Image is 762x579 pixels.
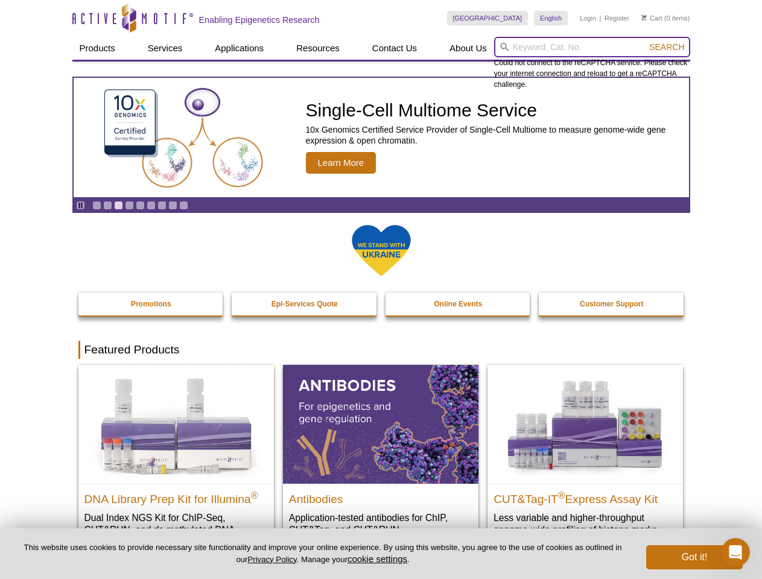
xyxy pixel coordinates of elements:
strong: Epi-Services Quote [271,300,338,308]
a: Go to slide 7 [157,201,167,210]
strong: Promotions [131,300,171,308]
h2: Featured Products [78,341,684,359]
a: Privacy Policy [247,555,296,564]
h2: CUT&Tag-IT Express Assay Kit [494,487,677,505]
a: Cart [641,14,662,22]
a: Go to slide 3 [114,201,123,210]
img: All Antibodies [283,365,478,483]
a: CUT&Tag-IT® Express Assay Kit CUT&Tag-IT®Express Assay Kit Less variable and higher-throughput ge... [487,365,683,548]
span: Search [649,42,684,52]
img: CUT&Tag-IT® Express Assay Kit [487,365,683,483]
h2: DNA Library Prep Kit for Illumina [84,487,268,505]
a: Go to slide 1 [92,201,101,210]
a: Customer Support [539,293,685,315]
input: Keyword, Cat. No. [494,37,690,57]
a: Single-Cell Multiome Service Single-Cell Multiome Service 10x Genomics Certified Service Provider... [74,78,689,197]
button: Got it! [646,545,743,569]
article: Single-Cell Multiome Service [74,78,689,197]
strong: Online Events [434,300,482,308]
h2: Single-Cell Multiome Service [306,101,683,119]
li: (0 items) [641,11,690,25]
img: Your Cart [641,14,647,21]
a: Applications [208,37,271,60]
h2: Antibodies [289,487,472,505]
a: Promotions [78,293,224,315]
p: Application-tested antibodies for ChIP, CUT&Tag, and CUT&RUN. [289,511,472,536]
a: All Antibodies Antibodies Application-tested antibodies for ChIP, CUT&Tag, and CUT&RUN. [283,365,478,548]
a: Epi-Services Quote [232,293,378,315]
h2: Enabling Epigenetics Research [199,14,320,25]
p: Dual Index NGS Kit for ChIP-Seq, CUT&RUN, and ds methylated DNA assays. [84,511,268,548]
a: Register [605,14,629,22]
a: Toggle autoplay [76,201,85,210]
button: Search [646,42,688,52]
a: DNA Library Prep Kit for Illumina DNA Library Prep Kit for Illumina® Dual Index NGS Kit for ChIP-... [78,365,274,560]
a: Contact Us [365,37,424,60]
a: Services [141,37,190,60]
a: Go to slide 8 [168,201,177,210]
li: | [600,11,602,25]
span: Learn More [306,152,376,174]
sup: ® [558,490,565,500]
a: Go to slide 9 [179,201,188,210]
p: This website uses cookies to provide necessary site functionality and improve your online experie... [19,542,626,565]
a: Resources [289,37,347,60]
iframe: Intercom live chat [721,538,750,567]
a: Products [72,37,122,60]
a: About Us [442,37,494,60]
a: Go to slide 6 [147,201,156,210]
img: We Stand With Ukraine [351,224,411,277]
sup: ® [251,490,258,500]
a: [GEOGRAPHIC_DATA] [447,11,529,25]
img: DNA Library Prep Kit for Illumina [78,365,274,483]
a: English [534,11,568,25]
p: Less variable and higher-throughput genome-wide profiling of histone marks​. [494,511,677,536]
a: Go to slide 2 [103,201,112,210]
strong: Customer Support [580,300,643,308]
a: Online Events [386,293,532,315]
button: cookie settings [348,554,407,564]
img: Single-Cell Multiome Service [93,83,274,193]
a: Login [580,14,596,22]
p: 10x Genomics Certified Service Provider of Single-Cell Multiome to measure genome-wide gene expre... [306,124,683,146]
a: Go to slide 4 [125,201,134,210]
a: Go to slide 5 [136,201,145,210]
div: Could not connect to the reCAPTCHA service. Please check your internet connection and reload to g... [494,37,690,90]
